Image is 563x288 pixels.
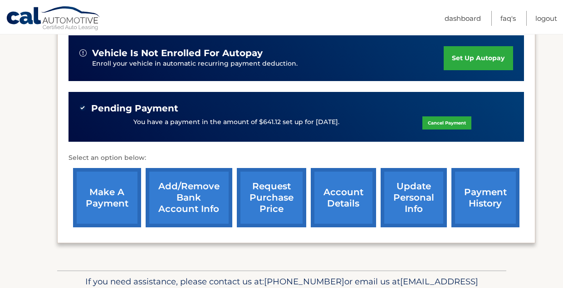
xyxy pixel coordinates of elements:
a: FAQ's [500,11,516,26]
span: [PHONE_NUMBER] [264,276,344,287]
a: payment history [451,168,519,227]
p: You have a payment in the amount of $641.12 set up for [DATE]. [133,117,339,127]
p: Select an option below: [69,153,524,163]
img: check-green.svg [79,105,86,111]
a: account details [311,168,376,227]
p: Enroll your vehicle in automatic recurring payment deduction. [92,59,444,69]
a: Dashboard [445,11,481,26]
a: Logout [535,11,557,26]
a: Add/Remove bank account info [146,168,232,227]
a: Cancel Payment [422,116,471,130]
span: vehicle is not enrolled for autopay [92,48,263,59]
a: request purchase price [237,168,306,227]
a: update personal info [381,168,447,227]
a: make a payment [73,168,141,227]
img: alert-white.svg [79,49,87,57]
a: Cal Automotive [6,6,101,32]
a: set up autopay [444,46,513,70]
span: Pending Payment [91,103,178,114]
